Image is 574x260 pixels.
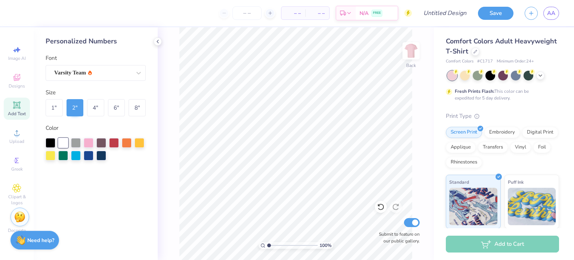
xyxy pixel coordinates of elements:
a: AA [543,7,559,20]
span: – – [286,9,301,17]
div: Rhinestones [446,157,482,168]
span: Add Text [8,111,26,117]
label: Submit to feature on our public gallery. [375,231,420,244]
span: # C1717 [477,58,493,65]
span: Decorate [8,227,26,233]
img: Standard [449,188,497,225]
strong: Fresh Prints Flash: [455,88,494,94]
div: This color can be expedited for 5 day delivery. [455,88,547,101]
span: Upload [9,138,24,144]
span: Comfort Colors [446,58,473,65]
div: 4 " [87,99,104,116]
strong: Need help? [27,237,54,244]
div: Print Type [446,112,559,120]
span: Clipart & logos [4,194,30,206]
span: Designs [9,83,25,89]
img: Puff Ink [508,188,556,225]
span: Greek [11,166,23,172]
div: 8 " [129,99,146,116]
span: N/A [359,9,368,17]
span: Image AI [8,55,26,61]
div: Color [46,124,146,132]
span: – – [310,9,325,17]
div: Embroidery [484,127,520,138]
div: 2 " [67,99,84,116]
div: 6 " [108,99,125,116]
button: Save [478,7,513,20]
span: AA [547,9,555,18]
span: Puff Ink [508,178,524,186]
div: Transfers [478,142,508,153]
input: Untitled Design [417,6,472,21]
img: Back [404,43,419,58]
span: Standard [449,178,469,186]
div: Digital Print [522,127,558,138]
label: Font [46,54,57,62]
div: Personalized Numbers [46,36,146,46]
span: Comfort Colors Adult Heavyweight T-Shirt [446,37,557,56]
span: Minimum Order: 24 + [497,58,534,65]
div: Back [406,62,416,69]
span: FREE [373,10,381,16]
div: Screen Print [446,127,482,138]
span: 100 % [320,242,331,249]
div: Vinyl [510,142,531,153]
div: 1 " [46,99,63,116]
div: Foil [533,142,551,153]
div: Applique [446,142,476,153]
input: – – [232,6,262,20]
div: Size [46,88,146,97]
